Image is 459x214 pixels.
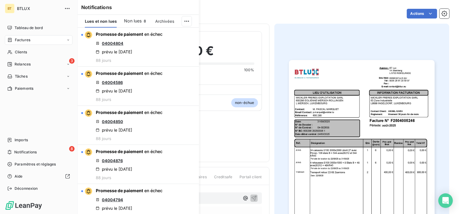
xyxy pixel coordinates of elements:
div: prévu le [DATE] [96,128,132,132]
span: 88 jours [96,136,111,141]
a: 04004794 [102,197,123,202]
a: Aide [5,172,72,181]
a: 04004850 [102,119,123,124]
div: Open Intercom Messenger [438,193,453,208]
span: Promesse de paiement [96,32,143,37]
button: Promesse de paiement en échec04004586prévu le [DATE]88 jours [78,67,199,106]
img: Logo LeanPay [5,201,42,210]
span: Creditsafe [214,174,233,185]
a: 04004804 [102,41,123,46]
span: Promesse de paiement [96,149,143,154]
span: BTLUX [17,6,61,11]
span: non-échue [231,98,258,107]
span: 100% [244,67,254,73]
button: Promesse de paiement en échec04004850prévu le [DATE]88 jours [78,106,199,145]
span: Notifications [14,149,37,155]
button: Promesse de paiement en échec04004876prévu le [DATE]88 jours [78,145,199,184]
span: 8 [142,18,148,24]
span: Clients [15,49,27,55]
span: Archivées [155,19,174,24]
span: 88 jours [96,97,111,102]
button: Promesse de paiement en échec04004804prévu le [DATE]88 jours [78,28,199,67]
div: BT [5,4,15,13]
div: prévu le [DATE] [96,49,132,54]
span: en échec [144,32,162,37]
span: Non lues [124,18,142,24]
span: 8 [69,146,75,152]
span: 3 [69,58,75,64]
span: Lues et non lues [85,19,117,24]
span: Paiements [15,86,33,91]
span: Promesse de paiement [96,188,143,193]
div: prévu le [DATE] [96,89,132,93]
span: 88 jours [96,175,111,180]
span: en échec [144,149,162,154]
div: prévu le [DATE] [96,206,132,211]
span: Relances [15,62,31,67]
a: 04004586 [102,80,123,85]
span: en échec [144,71,162,76]
span: Promesse de paiement [96,71,143,76]
span: en échec [144,110,162,115]
span: Aide [15,174,23,179]
button: Actions [407,9,437,18]
span: 88 jours [96,58,111,63]
span: Factures [15,37,30,43]
span: Déconnexion [15,186,38,191]
span: en échec [144,188,162,193]
span: Tableau de bord [15,25,43,31]
h6: Notifications [81,4,195,11]
span: Promesse de paiement [96,110,143,115]
span: Portail client [240,174,262,185]
div: prévu le [DATE] [96,167,132,172]
span: Imports [15,137,28,143]
span: Tâches [15,74,28,79]
span: Paramètres et réglages [15,162,56,167]
a: 04004876 [102,158,123,163]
